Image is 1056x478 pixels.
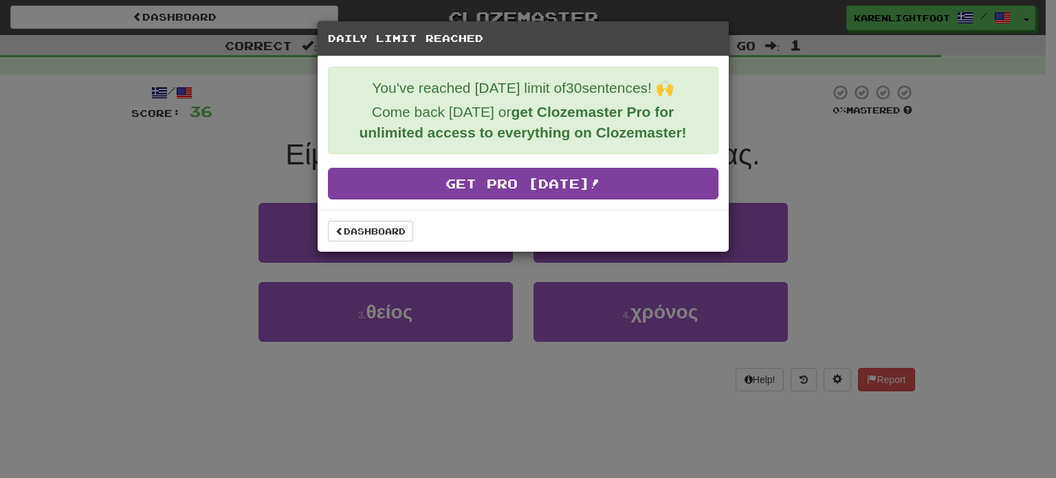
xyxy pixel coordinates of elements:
p: You've reached [DATE] limit of 30 sentences! 🙌 [339,78,707,98]
h5: Daily Limit Reached [328,32,718,45]
p: Come back [DATE] or [339,102,707,143]
a: Dashboard [328,221,413,241]
strong: get Clozemaster Pro for unlimited access to everything on Clozemaster! [359,104,686,140]
a: Get Pro [DATE]! [328,168,718,199]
